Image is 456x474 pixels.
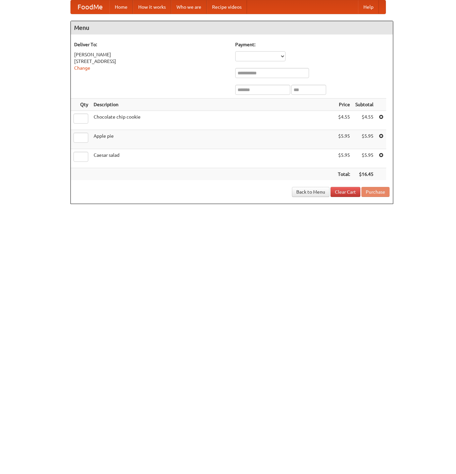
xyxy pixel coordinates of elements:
[207,0,247,14] a: Recipe videos
[292,187,330,197] a: Back to Menu
[335,168,353,181] th: Total:
[235,41,390,48] h5: Payment:
[335,149,353,168] td: $5.95
[171,0,207,14] a: Who we are
[335,98,353,111] th: Price
[91,149,335,168] td: Caesar salad
[74,65,90,71] a: Change
[71,0,109,14] a: FoodMe
[358,0,379,14] a: Help
[353,168,376,181] th: $16.45
[71,21,393,35] h4: Menu
[133,0,171,14] a: How it works
[353,149,376,168] td: $5.95
[91,98,335,111] th: Description
[361,187,390,197] button: Purchase
[335,130,353,149] td: $5.95
[331,187,360,197] a: Clear Cart
[109,0,133,14] a: Home
[353,130,376,149] td: $5.95
[74,51,229,58] div: [PERSON_NAME]
[91,130,335,149] td: Apple pie
[74,58,229,65] div: [STREET_ADDRESS]
[335,111,353,130] td: $4.55
[71,98,91,111] th: Qty
[353,98,376,111] th: Subtotal
[91,111,335,130] td: Chocolate chip cookie
[74,41,229,48] h5: Deliver To:
[353,111,376,130] td: $4.55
